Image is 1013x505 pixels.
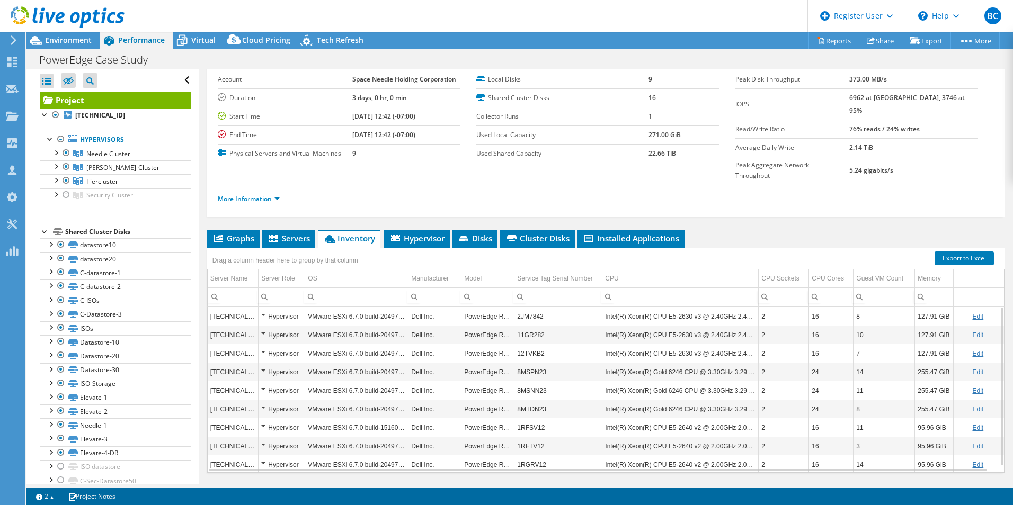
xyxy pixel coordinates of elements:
[849,143,873,152] b: 2.14 TiB
[352,112,415,121] b: [DATE] 12:42 (-07:00)
[583,233,679,244] span: Installed Applications
[40,363,191,377] a: Datastore-30
[40,446,191,460] a: Elevate-4-DR
[476,74,648,85] label: Local Disks
[972,368,983,376] a: Edit
[735,74,849,85] label: Peak Disk Throughput
[972,313,983,320] a: Edit
[972,461,983,468] a: Edit
[259,287,305,306] td: Column Server Role, Filter cell
[208,344,259,363] td: Column Server Name, Value 10.32.116.11
[984,7,1001,24] span: BC
[208,400,259,418] td: Column Server Name, Value 10.32.14.23
[218,130,352,140] label: End Time
[514,455,602,474] td: Column Service Tag Serial Number, Value 1RGRV12
[408,418,461,437] td: Column Manufacturer, Value Dell Inc.
[259,269,305,288] td: Server Role Column
[40,279,191,293] a: C-datastore-2
[602,344,759,363] td: Column CPU, Value Intel(R) Xeon(R) CPU E5-2630 v3 @ 2.40GHz 2.40 GHz
[411,272,449,285] div: Manufacturer
[809,418,854,437] td: Column CPU Cores, Value 16
[759,418,809,437] td: Column CPU Sockets, Value 2
[514,418,602,437] td: Column Service Tag Serial Number, Value 1RFSV12
[352,149,356,158] b: 9
[849,75,887,84] b: 373.00 MB/s
[261,366,302,378] div: Hypervisor
[854,344,915,363] td: Column Guest VM Count, Value 7
[461,363,514,381] td: Column Model, Value PowerEdge R640
[29,490,61,503] a: 2
[461,307,514,326] td: Column Model, Value PowerEdge R630
[854,400,915,418] td: Column Guest VM Count, Value 8
[86,149,130,158] span: Needle Cluster
[854,455,915,474] td: Column Guest VM Count, Value 14
[40,92,191,109] a: Project
[118,35,165,45] span: Performance
[261,272,295,285] div: Server Role
[461,344,514,363] td: Column Model, Value PowerEdge R630
[40,404,191,418] a: Elevate-2
[808,32,859,49] a: Reports
[208,287,259,306] td: Column Server Name, Filter cell
[514,363,602,381] td: Column Service Tag Serial Number, Value 8MSPN23
[352,130,415,139] b: [DATE] 12:42 (-07:00)
[408,455,461,474] td: Column Manufacturer, Value Dell Inc.
[218,93,352,103] label: Duration
[514,400,602,418] td: Column Service Tag Serial Number, Value 8MTDN23
[602,269,759,288] td: CPU Column
[389,233,445,244] span: Hypervisor
[352,93,407,102] b: 3 days, 0 hr, 0 min
[859,32,902,49] a: Share
[602,381,759,400] td: Column CPU, Value Intel(R) Xeon(R) Gold 6246 CPU @ 3.30GHz 3.29 GHz
[259,437,305,455] td: Column Server Role, Value Hypervisor
[849,93,965,115] b: 6962 at [GEOGRAPHIC_DATA], 3746 at 95%
[648,93,656,102] b: 16
[40,174,191,188] a: Tiercluster
[854,269,915,288] td: Guest VM Count Column
[408,437,461,455] td: Column Manufacturer, Value Dell Inc.
[809,400,854,418] td: Column CPU Cores, Value 24
[759,455,809,474] td: Column CPU Sockets, Value 2
[305,400,408,418] td: Column OS, Value VMware ESXi 6.7.0 build-20497097
[40,160,191,174] a: Taylor-Cluster
[915,269,954,288] td: Memory Column
[461,437,514,455] td: Column Model, Value PowerEdge R620
[602,326,759,344] td: Column CPU, Value Intel(R) Xeon(R) CPU E5-2630 v3 @ 2.40GHz 2.40 GHz
[40,321,191,335] a: ISOs
[308,272,317,285] div: OS
[40,238,191,252] a: datastore10
[40,418,191,432] a: Needle-1
[268,233,310,244] span: Servers
[305,363,408,381] td: Column OS, Value VMware ESXi 6.7.0 build-20497097
[210,253,361,268] div: Drag a column header here to group by that column
[408,326,461,344] td: Column Manufacturer, Value Dell Inc.
[305,287,408,306] td: Column OS, Filter cell
[40,335,191,349] a: Datastore-10
[759,363,809,381] td: Column CPU Sockets, Value 2
[476,93,648,103] label: Shared Cluster Disks
[849,166,893,175] b: 5.24 gigabits/s
[854,307,915,326] td: Column Guest VM Count, Value 8
[259,381,305,400] td: Column Server Role, Value Hypervisor
[854,287,915,306] td: Column Guest VM Count, Filter cell
[915,418,954,437] td: Column Memory, Value 95.96 GiB
[648,149,676,158] b: 22.66 TiB
[759,287,809,306] td: Column CPU Sockets, Filter cell
[476,148,648,159] label: Used Shared Capacity
[514,307,602,326] td: Column Service Tag Serial Number, Value 2JM7842
[259,455,305,474] td: Column Server Role, Value Hypervisor
[218,111,352,122] label: Start Time
[218,74,352,85] label: Account
[305,326,408,344] td: Column OS, Value VMware ESXi 6.7.0 build-20497097
[514,437,602,455] td: Column Service Tag Serial Number, Value 1RFTV12
[461,269,514,288] td: Model Column
[40,133,191,147] a: Hypervisors
[915,344,954,363] td: Column Memory, Value 127.91 GiB
[352,75,456,84] b: Space Needle Holding Corporation
[972,350,983,357] a: Edit
[809,287,854,306] td: Column CPU Cores, Filter cell
[735,99,849,110] label: IOPS
[809,381,854,400] td: Column CPU Cores, Value 24
[259,326,305,344] td: Column Server Role, Value Hypervisor
[972,443,983,450] a: Edit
